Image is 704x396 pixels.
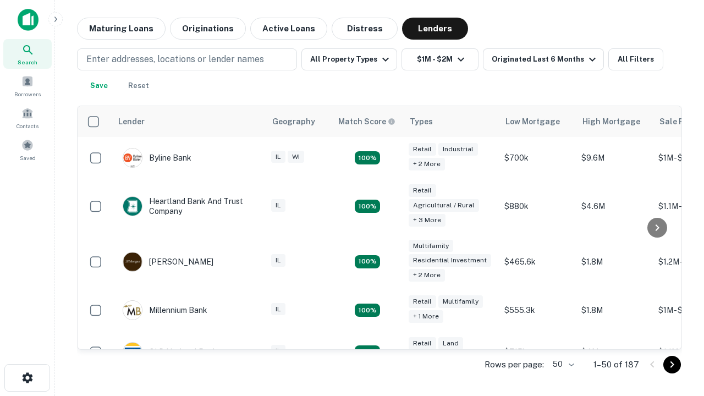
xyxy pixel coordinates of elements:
img: capitalize-icon.png [18,9,38,31]
a: Search [3,39,52,69]
img: picture [123,343,142,361]
div: Lender [118,115,145,128]
div: Matching Properties: 17, hasApolloMatch: undefined [355,200,380,213]
div: IL [271,345,285,358]
div: Matching Properties: 21, hasApolloMatch: undefined [355,151,380,164]
button: Enter addresses, locations or lender names [77,48,297,70]
button: All Filters [608,48,663,70]
div: WI [288,151,304,163]
span: Contacts [16,122,38,130]
p: Rows per page: [485,358,544,371]
th: High Mortgage [576,106,653,137]
div: Matching Properties: 18, hasApolloMatch: undefined [355,345,380,359]
th: Lender [112,106,266,137]
td: $1.8M [576,289,653,331]
p: Enter addresses, locations or lender names [86,53,264,66]
td: $9.6M [576,137,653,179]
button: Go to next page [663,356,681,373]
div: Originated Last 6 Months [492,53,599,66]
div: Capitalize uses an advanced AI algorithm to match your search with the best lender. The match sco... [338,116,395,128]
a: Borrowers [3,71,52,101]
td: $555.3k [499,289,576,331]
div: OLD National Bank [123,342,217,362]
td: $1.8M [576,234,653,290]
td: $4.6M [576,179,653,234]
div: IL [271,303,285,316]
div: IL [271,151,285,163]
img: picture [123,301,142,320]
th: Geography [266,106,332,137]
div: Residential Investment [409,254,491,267]
div: Multifamily [438,295,483,308]
div: Types [410,115,433,128]
div: Matching Properties: 16, hasApolloMatch: undefined [355,304,380,317]
div: Retail [409,143,436,156]
span: Saved [20,153,36,162]
div: + 1 more [409,310,443,323]
div: Low Mortgage [505,115,560,128]
div: Industrial [438,143,478,156]
h6: Match Score [338,116,393,128]
button: Originated Last 6 Months [483,48,604,70]
a: Contacts [3,103,52,133]
div: Millennium Bank [123,300,207,320]
div: Retail [409,337,436,350]
div: + 2 more [409,269,445,282]
div: Agricultural / Rural [409,199,479,212]
button: Distress [332,18,398,40]
td: $715k [499,331,576,373]
div: + 3 more [409,214,446,227]
div: [PERSON_NAME] [123,252,213,272]
div: High Mortgage [582,115,640,128]
div: Retail [409,184,436,197]
img: picture [123,197,142,216]
div: Geography [272,115,315,128]
th: Capitalize uses an advanced AI algorithm to match your search with the best lender. The match sco... [332,106,403,137]
button: Originations [170,18,246,40]
button: Lenders [402,18,468,40]
td: $700k [499,137,576,179]
span: Borrowers [14,90,41,98]
div: Multifamily [409,240,453,252]
th: Types [403,106,499,137]
p: 1–50 of 187 [593,358,639,371]
div: IL [271,199,285,212]
td: $4M [576,331,653,373]
button: Active Loans [250,18,327,40]
a: Saved [3,135,52,164]
div: Retail [409,295,436,308]
div: Heartland Bank And Trust Company [123,196,255,216]
th: Low Mortgage [499,106,576,137]
img: picture [123,252,142,271]
div: + 2 more [409,158,445,170]
div: Byline Bank [123,148,191,168]
img: picture [123,148,142,167]
div: Land [438,337,463,350]
td: $465.6k [499,234,576,290]
div: 50 [548,356,576,372]
iframe: Chat Widget [649,273,704,326]
span: Search [18,58,37,67]
button: All Property Types [301,48,397,70]
div: IL [271,254,285,267]
div: Matching Properties: 27, hasApolloMatch: undefined [355,255,380,268]
button: Save your search to get updates of matches that match your search criteria. [81,75,117,97]
td: $880k [499,179,576,234]
button: Reset [121,75,156,97]
button: $1M - $2M [402,48,479,70]
button: Maturing Loans [77,18,166,40]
